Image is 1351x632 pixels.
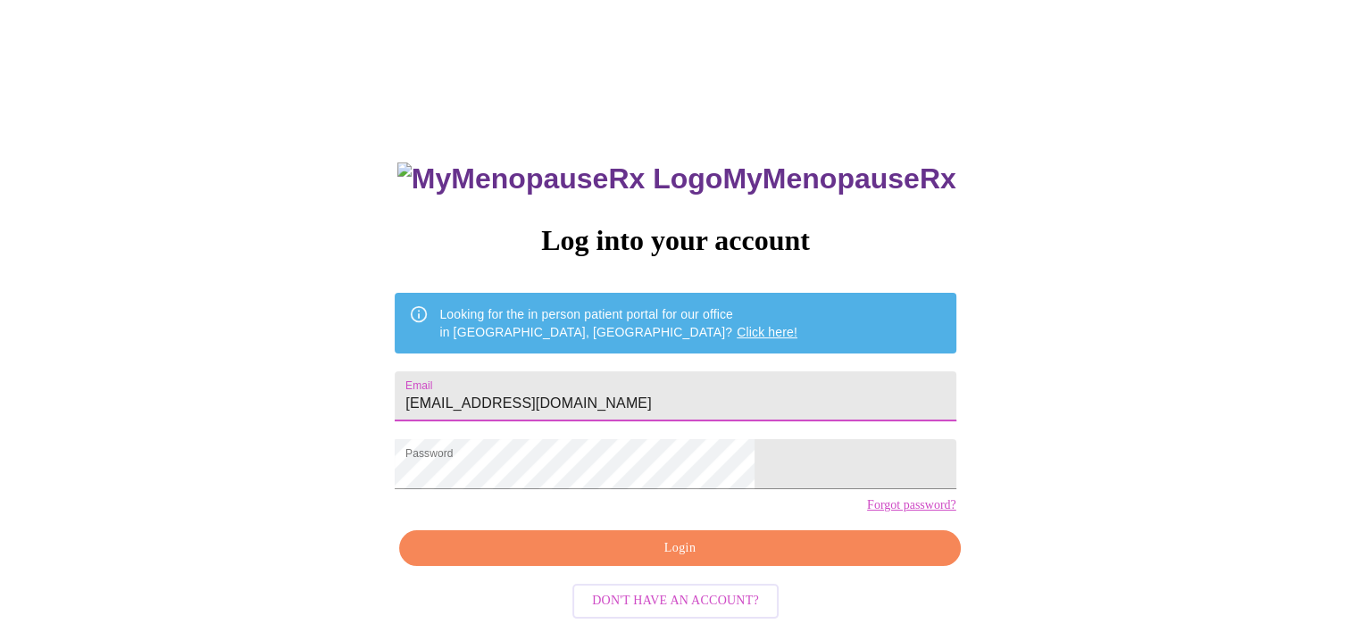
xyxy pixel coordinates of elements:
[568,592,783,607] a: Don't have an account?
[399,530,960,567] button: Login
[395,224,955,257] h3: Log into your account
[572,584,779,619] button: Don't have an account?
[592,590,759,612] span: Don't have an account?
[867,498,956,512] a: Forgot password?
[439,298,797,348] div: Looking for the in person patient portal for our office in [GEOGRAPHIC_DATA], [GEOGRAPHIC_DATA]?
[737,325,797,339] a: Click here!
[420,537,939,560] span: Login
[397,162,722,195] img: MyMenopauseRx Logo
[397,162,956,195] h3: MyMenopauseRx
